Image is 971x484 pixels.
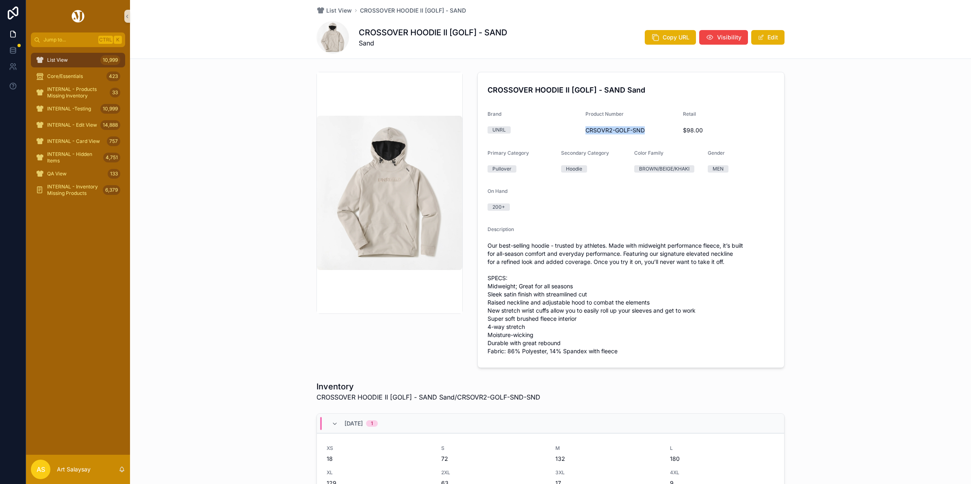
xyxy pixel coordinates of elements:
div: 10,999 [100,104,120,114]
a: List View [316,6,352,15]
div: 1 [371,420,373,427]
span: K [115,37,121,43]
span: Sand [359,38,507,48]
span: List View [326,6,352,15]
span: AS [37,465,45,474]
span: Retail [683,111,696,117]
span: Core/Essentials [47,73,83,80]
span: S [441,445,546,452]
span: QA View [47,171,67,177]
span: INTERNAL -Testing [47,106,91,112]
span: INTERNAL - Edit View [47,122,97,128]
span: INTERNAL - Hidden Items [47,151,100,164]
button: Copy URL [645,30,696,45]
a: INTERNAL - Hidden Items4,751 [31,150,125,165]
div: Pullover [492,165,512,173]
span: $98.00 [683,126,774,134]
span: Ctrl [98,36,113,44]
div: 6,379 [103,185,120,195]
span: INTERNAL - Products Missing Inventory [47,86,106,99]
span: Gender [708,150,725,156]
span: Visibility [717,33,741,41]
div: 14,888 [100,120,120,130]
button: Visibility [699,30,748,45]
div: UNRL [492,126,506,134]
span: Description [488,226,514,232]
span: CRSOVR2-GOLF-SND [585,126,677,134]
a: QA View133 [31,166,125,181]
div: 757 [107,136,120,146]
a: CROSSOVER HOODIE II [GOLF] - SAND [360,6,466,15]
a: INTERNAL - Edit View14,888 [31,118,125,132]
div: Hoodie [566,165,582,173]
span: 72 [441,455,546,463]
span: 3XL [555,469,660,476]
div: BROWN/BEIGE/KHAKI [639,165,689,173]
div: 423 [106,71,120,81]
span: Color Family [634,150,663,156]
span: M [555,445,660,452]
span: Jump to... [43,37,95,43]
div: 33 [110,88,120,97]
div: MEN [713,165,724,173]
img: UNRLGolfCrossoverHoodieII-Sand-LR_5c99bd19-77ea-44b7-8031-e6507b819430.webp [317,116,462,270]
h1: CROSSOVER HOODIE II [GOLF] - SAND [359,27,507,38]
a: INTERNAL - Products Missing Inventory33 [31,85,125,100]
span: [DATE] [345,419,363,428]
span: Our best-selling hoodie - trusted by athletes. Made with midweight performance fleece, it’s built... [488,242,774,355]
a: List View10,999 [31,53,125,67]
span: 4XL [670,469,775,476]
img: App logo [70,10,86,23]
div: 4,751 [103,153,120,162]
span: INTERNAL - Card View [47,138,100,145]
span: 180 [670,455,775,463]
span: CROSSOVER HOODIE II [GOLF] - SAND Sand/CRSOVR2-GOLF-SND-SND [316,392,540,402]
a: INTERNAL - Card View757 [31,134,125,149]
a: INTERNAL - Inventory Missing Products6,379 [31,183,125,197]
div: 10,999 [100,55,120,65]
a: Core/Essentials423 [31,69,125,84]
span: Secondary Category [561,150,609,156]
span: INTERNAL - Inventory Missing Products [47,184,100,197]
div: 133 [108,169,120,179]
a: INTERNAL -Testing10,999 [31,102,125,116]
span: Product Number [585,111,624,117]
p: Art Salaysay [57,465,91,473]
span: XL [327,469,431,476]
span: L [670,445,775,452]
span: Brand [488,111,501,117]
h1: Inventory [316,381,540,392]
button: Jump to...CtrlK [31,32,125,47]
span: 2XL [441,469,546,476]
div: 200+ [492,203,505,211]
h4: CROSSOVER HOODIE II [GOLF] - SAND Sand [488,84,774,95]
span: Primary Category [488,150,529,156]
span: 18 [327,455,431,463]
span: On Hand [488,188,507,194]
span: List View [47,57,68,63]
span: Copy URL [663,33,689,41]
button: Edit [751,30,785,45]
span: XS [327,445,431,452]
span: 132 [555,455,660,463]
div: scrollable content [26,47,130,208]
